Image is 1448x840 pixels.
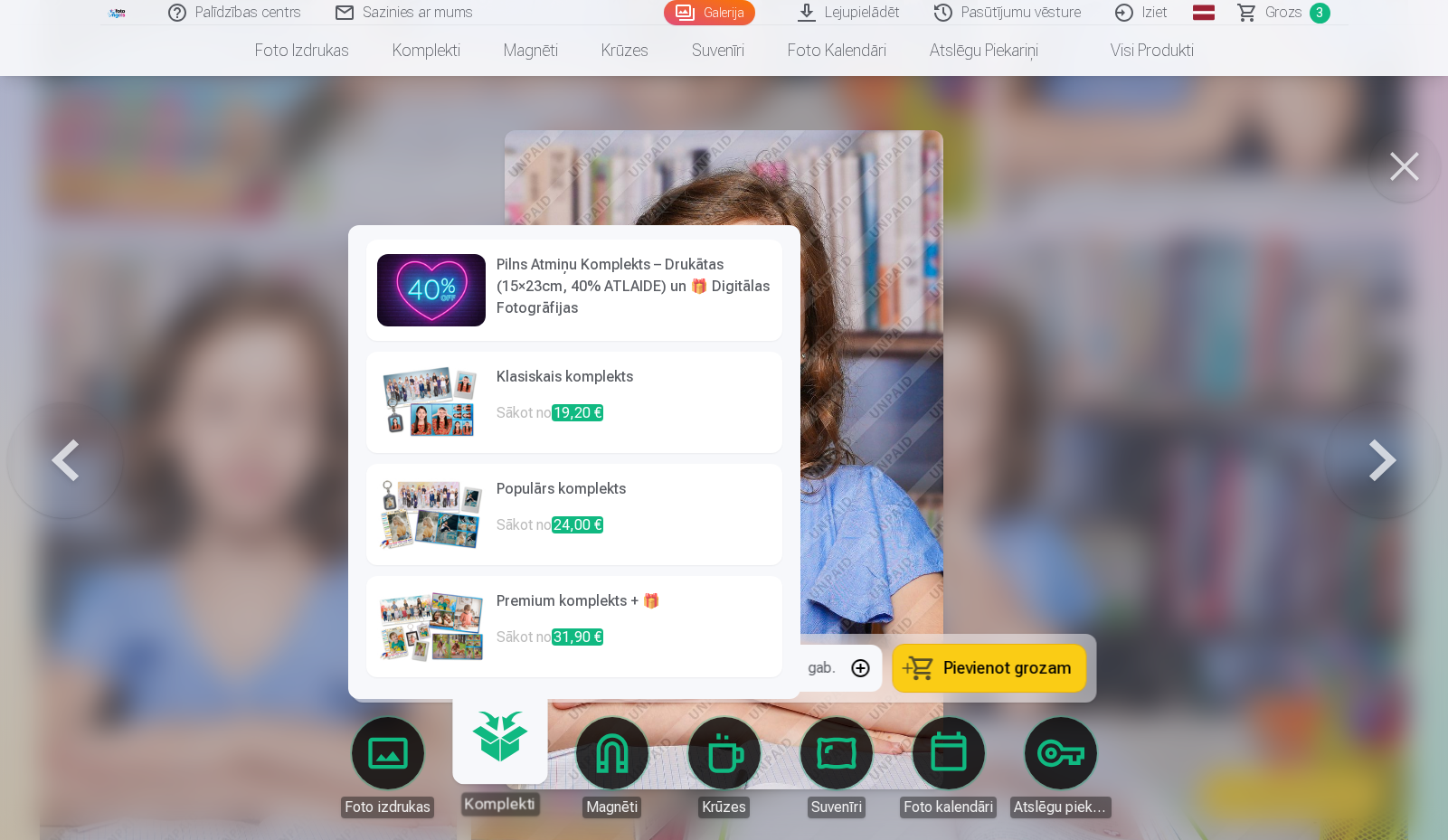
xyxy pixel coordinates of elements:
a: Premium komplekts + 🎁Sākot no31,90 € [366,576,782,677]
a: Komplekti [444,704,555,816]
h6: Klasiskais komplekts [497,366,771,402]
a: Atslēgu piekariņi [908,25,1060,76]
a: Komplekti [371,25,482,76]
a: Populārs komplektsSākot no24,00 € [366,464,782,565]
span: Grozs [1265,2,1302,24]
p: Sākot no [497,627,771,663]
h6: Premium komplekts + 🎁 [497,590,771,627]
a: Suvenīri [786,717,887,818]
a: Magnēti [562,717,663,818]
div: Atslēgu piekariņi [1010,797,1112,818]
a: Klasiskais komplektsSākot no19,20 € [366,352,782,453]
a: Krūzes [674,717,775,818]
p: Sākot no [497,402,771,439]
div: gab. [808,657,835,679]
a: Suvenīri [670,25,766,76]
div: Komplekti [460,792,539,816]
a: Pilns Atmiņu Komplekts – Drukātas (15×23cm, 40% ATLAIDE) un 🎁 Digitālas Fotogrāfijas [366,240,782,341]
h6: Pilns Atmiņu Komplekts – Drukātas (15×23cm, 40% ATLAIDE) un 🎁 Digitālas Fotogrāfijas [497,254,771,319]
a: Foto izdrukas [337,717,439,818]
h6: Populārs komplekts [497,478,771,514]
img: /fa1 [108,7,128,18]
div: Krūzes [698,797,750,818]
p: Sākot no [497,514,771,551]
span: 3 [1310,3,1330,24]
div: Foto izdrukas [341,797,434,818]
span: 24,00 € [552,516,603,533]
div: Foto kalendāri [900,797,997,818]
a: Foto kalendāri [766,25,908,76]
span: 31,90 € [552,628,603,646]
span: Pievienot grozam [943,660,1071,676]
a: Magnēti [482,25,580,76]
a: Foto izdrukas [233,25,371,76]
a: Krūzes [580,25,670,76]
a: Visi produkti [1060,25,1216,76]
button: Pievienot grozam [893,645,1085,692]
a: Foto kalendāri [898,717,999,818]
span: 19,20 € [552,404,603,421]
div: Magnēti [582,797,641,818]
a: Atslēgu piekariņi [1010,717,1112,818]
div: Suvenīri [808,797,866,818]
